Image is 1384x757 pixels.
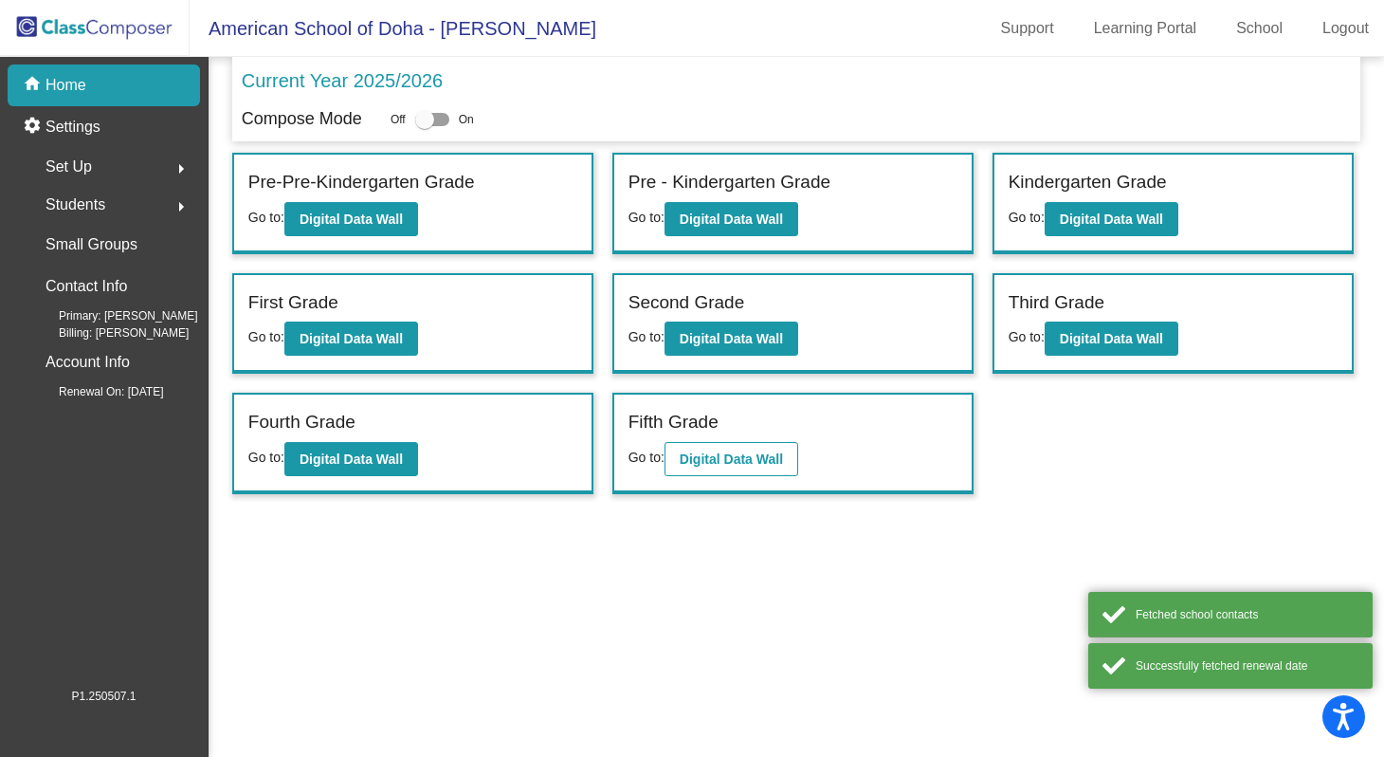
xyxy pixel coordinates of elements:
[284,442,418,476] button: Digital Data Wall
[680,331,783,346] b: Digital Data Wall
[300,452,403,467] b: Digital Data Wall
[248,289,338,317] label: First Grade
[628,409,719,436] label: Fifth Grade
[248,409,355,436] label: Fourth Grade
[1045,202,1178,236] button: Digital Data Wall
[1060,331,1163,346] b: Digital Data Wall
[680,452,783,467] b: Digital Data Wall
[28,324,189,342] span: Billing: [PERSON_NAME]
[46,192,105,218] span: Students
[1307,13,1384,44] a: Logout
[284,202,418,236] button: Digital Data Wall
[1079,13,1212,44] a: Learning Portal
[1009,169,1167,196] label: Kindergarten Grade
[628,289,745,317] label: Second Grade
[28,307,198,324] span: Primary: [PERSON_NAME]
[284,322,418,356] button: Digital Data Wall
[459,111,474,128] span: On
[242,106,362,132] p: Compose Mode
[1045,322,1178,356] button: Digital Data Wall
[1136,709,1358,726] div: user authenticated
[680,212,783,227] b: Digital Data Wall
[248,329,284,344] span: Go to:
[628,210,665,225] span: Go to:
[1009,289,1104,317] label: Third Grade
[665,202,798,236] button: Digital Data Wall
[1060,212,1163,227] b: Digital Data Wall
[23,74,46,97] mat-icon: home
[170,195,192,218] mat-icon: arrow_right
[1009,210,1045,225] span: Go to:
[248,450,284,465] span: Go to:
[28,383,163,400] span: Renewal On: [DATE]
[1136,606,1358,623] div: Fetched school contacts
[986,13,1069,44] a: Support
[300,212,403,227] b: Digital Data Wall
[190,13,596,44] span: American School of Doha - [PERSON_NAME]
[248,169,475,196] label: Pre-Pre-Kindergarten Grade
[46,116,100,138] p: Settings
[23,116,46,138] mat-icon: settings
[46,231,137,258] p: Small Groups
[242,66,443,95] p: Current Year 2025/2026
[248,210,284,225] span: Go to:
[46,349,130,376] p: Account Info
[46,74,86,97] p: Home
[1221,13,1298,44] a: School
[46,273,127,300] p: Contact Info
[665,322,798,356] button: Digital Data Wall
[628,450,665,465] span: Go to:
[1136,657,1358,674] div: Successfully fetched renewal date
[300,331,403,346] b: Digital Data Wall
[628,169,830,196] label: Pre - Kindergarten Grade
[1009,329,1045,344] span: Go to:
[46,154,92,180] span: Set Up
[170,157,192,180] mat-icon: arrow_right
[665,442,798,476] button: Digital Data Wall
[628,329,665,344] span: Go to:
[391,111,406,128] span: Off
